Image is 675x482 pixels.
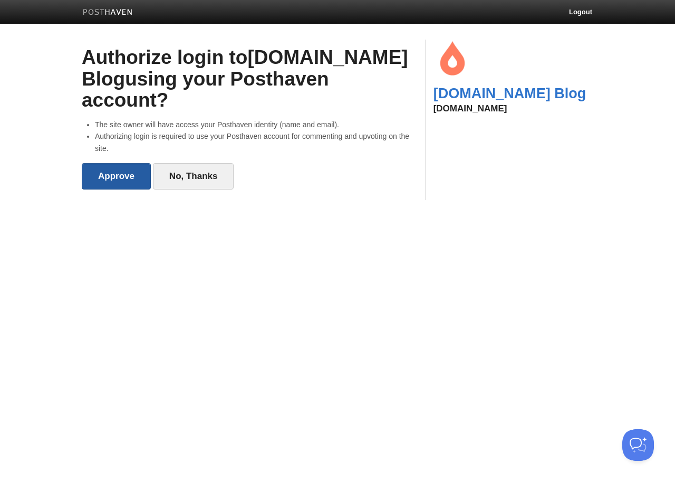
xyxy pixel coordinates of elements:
li: Authorizing login is required to use your Posthaven account for commenting and upvoting on the site. [95,130,417,154]
a: [DOMAIN_NAME] Blog [433,86,586,101]
li: The site owner will have access your Posthaven identity (name and email). [95,119,417,130]
strong: [DOMAIN_NAME] Blog [82,46,408,90]
a: [DOMAIN_NAME] [433,103,507,114]
a: No, Thanks [153,163,234,190]
img: Posthaven-bar [83,9,133,17]
img: Medium_original_drop_012 [433,40,471,78]
iframe: Help Scout Beacon - Open [622,429,654,461]
h2: Authorize login to using your Posthaven account? [82,47,417,111]
input: Approve [82,163,151,190]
